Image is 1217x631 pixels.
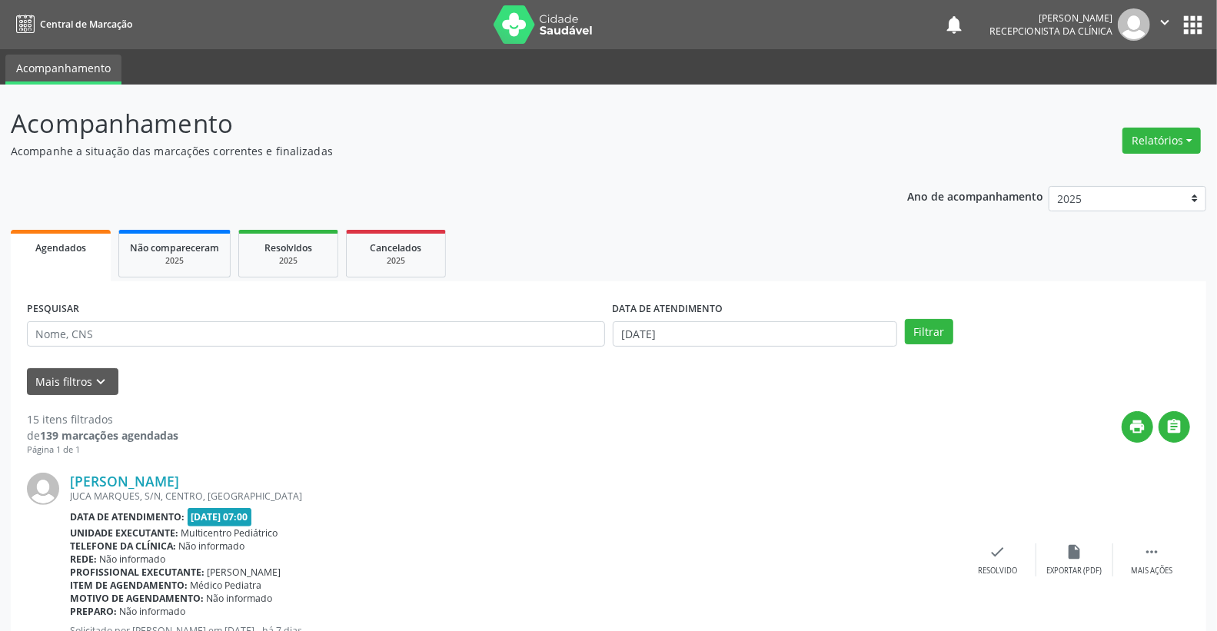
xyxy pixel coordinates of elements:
[613,321,898,347] input: Selecione um intervalo
[1129,418,1146,435] i: print
[188,508,252,526] span: [DATE] 07:00
[70,553,97,566] b: Rede:
[207,592,273,605] span: Não informado
[70,579,188,592] b: Item de agendamento:
[70,490,959,503] div: JUCA MARQUES, S/N, CENTRO, [GEOGRAPHIC_DATA]
[5,55,121,85] a: Acompanhamento
[11,105,848,143] p: Acompanhamento
[1122,411,1153,443] button: print
[905,319,953,345] button: Filtrar
[70,510,185,523] b: Data de atendimento:
[1118,8,1150,41] img: img
[70,526,178,540] b: Unidade executante:
[100,553,166,566] span: Não informado
[130,241,219,254] span: Não compareceram
[27,473,59,505] img: img
[1159,411,1190,443] button: 
[1131,566,1172,576] div: Mais ações
[40,428,178,443] strong: 139 marcações agendadas
[27,368,118,395] button: Mais filtroskeyboard_arrow_down
[70,473,179,490] a: [PERSON_NAME]
[70,566,204,579] b: Profissional executante:
[1156,14,1173,31] i: 
[27,411,178,427] div: 15 itens filtrados
[70,605,117,618] b: Preparo:
[11,143,848,159] p: Acompanhe a situação das marcações correntes e finalizadas
[943,14,965,35] button: notifications
[250,255,327,267] div: 2025
[1047,566,1102,576] div: Exportar (PDF)
[27,443,178,457] div: Página 1 de 1
[181,526,278,540] span: Multicentro Pediátrico
[1143,543,1160,560] i: 
[1166,418,1183,435] i: 
[35,241,86,254] span: Agendados
[989,25,1112,38] span: Recepcionista da clínica
[989,543,1006,560] i: check
[371,241,422,254] span: Cancelados
[179,540,245,553] span: Não informado
[70,540,176,553] b: Telefone da clínica:
[1150,8,1179,41] button: 
[1066,543,1083,560] i: insert_drive_file
[27,297,79,321] label: PESQUISAR
[989,12,1112,25] div: [PERSON_NAME]
[130,255,219,267] div: 2025
[191,579,262,592] span: Médico Pediatra
[11,12,132,37] a: Central de Marcação
[27,321,605,347] input: Nome, CNS
[208,566,281,579] span: [PERSON_NAME]
[27,427,178,443] div: de
[264,241,312,254] span: Resolvidos
[907,186,1043,205] p: Ano de acompanhamento
[93,374,110,390] i: keyboard_arrow_down
[120,605,186,618] span: Não informado
[613,297,723,321] label: DATA DE ATENDIMENTO
[70,592,204,605] b: Motivo de agendamento:
[1122,128,1201,154] button: Relatórios
[357,255,434,267] div: 2025
[1179,12,1206,38] button: apps
[978,566,1017,576] div: Resolvido
[40,18,132,31] span: Central de Marcação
